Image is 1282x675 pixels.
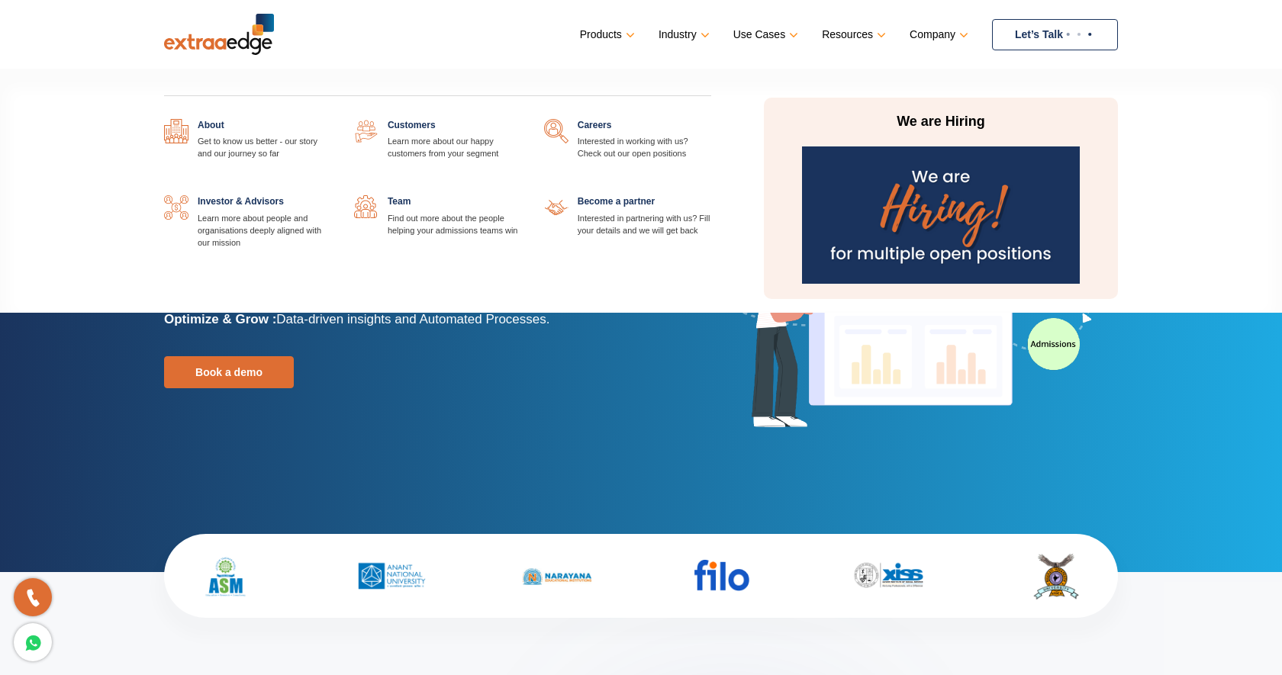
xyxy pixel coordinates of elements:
[822,24,883,46] a: Resources
[797,113,1084,131] p: We are Hiring
[910,24,965,46] a: Company
[580,24,632,46] a: Products
[733,24,795,46] a: Use Cases
[276,312,549,326] span: Data-driven insights and Automated Processes.
[164,356,294,388] a: Book a demo
[659,24,707,46] a: Industry
[992,19,1118,50] a: Let’s Talk
[164,312,276,326] b: Optimize & Grow :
